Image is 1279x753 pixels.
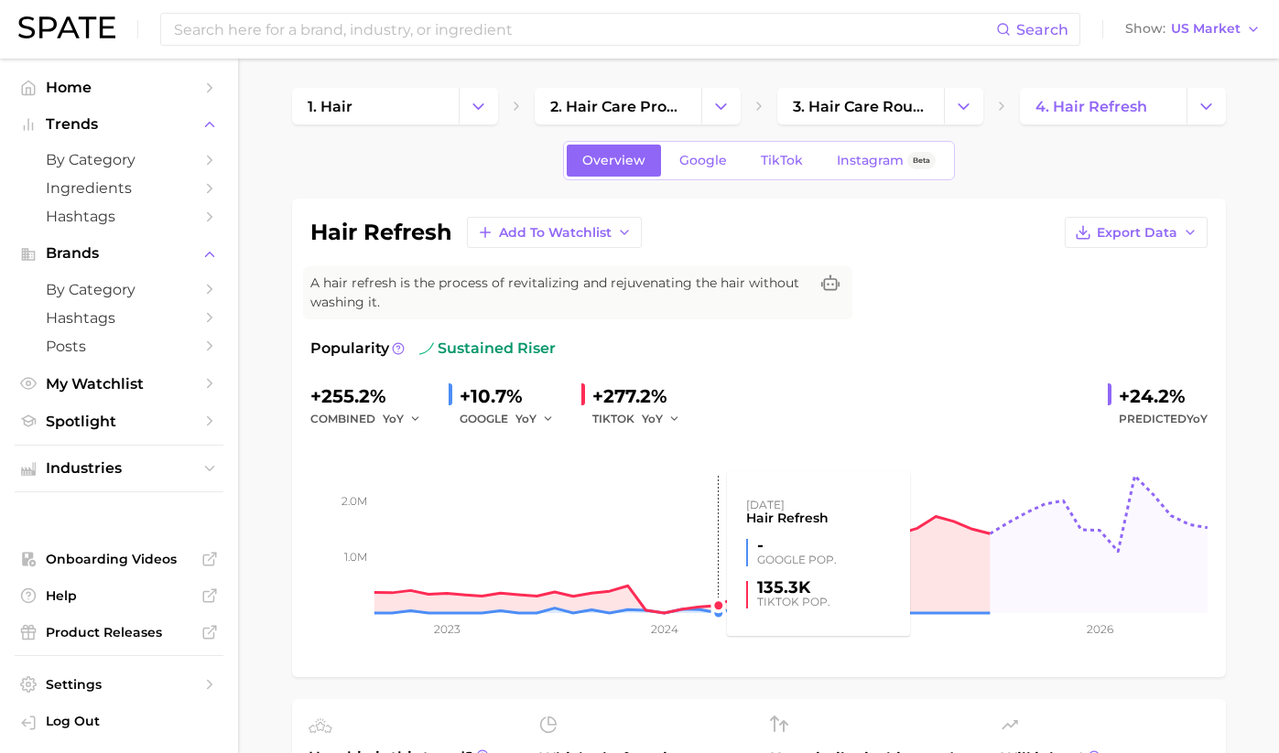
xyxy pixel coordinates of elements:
a: Settings [15,671,223,698]
span: Add to Watchlist [499,225,612,241]
span: Google [679,153,727,168]
span: Popularity [310,338,389,360]
a: 2. hair care products [535,88,701,124]
span: Ingredients [46,179,192,197]
span: Beta [913,153,930,168]
button: Change Category [459,88,498,124]
a: Hashtags [15,304,223,332]
button: YoY [515,408,555,430]
span: 1. hair [308,98,352,115]
button: YoY [383,408,422,430]
button: Change Category [1187,88,1226,124]
span: Log Out [46,713,209,729]
span: A hair refresh is the process of revitalizing and rejuvenating the hair without washing it. [310,274,808,312]
a: 4. hair refresh [1020,88,1187,124]
a: Home [15,73,223,102]
span: 2. hair care products [550,98,686,115]
span: Hashtags [46,208,192,225]
tspan: 2026 [1086,622,1112,636]
a: Spotlight [15,407,223,436]
span: Help [46,587,192,604]
div: +255.2% [310,382,434,411]
button: ShowUS Market [1121,17,1265,41]
span: Product Releases [46,624,192,640]
div: +24.2% [1119,382,1208,411]
span: sustained riser [419,338,556,360]
a: Ingredients [15,174,223,202]
span: YoY [383,411,404,426]
span: Spotlight [46,413,192,430]
span: YoY [642,411,663,426]
button: Industries [15,455,223,482]
a: Log out. Currently logged in with e-mail madalyn.thunell@olaplex.com. [15,707,223,738]
span: YoY [1187,412,1208,425]
a: 3. hair care routines [777,88,944,124]
span: 4. hair refresh [1035,98,1147,115]
a: Onboarding Videos [15,545,223,573]
a: Posts [15,332,223,360]
div: GOOGLE [460,408,567,430]
span: TikTok [761,153,803,168]
span: YoY [515,411,537,426]
a: 1. hair [292,88,459,124]
span: Show [1125,24,1165,34]
div: TIKTOK [592,408,693,430]
tspan: 2023 [433,622,460,636]
span: Settings [46,676,192,693]
span: by Category [46,151,192,168]
button: Brands [15,240,223,267]
span: 3. hair care routines [793,98,928,115]
a: Google [664,145,742,177]
a: Overview [567,145,661,177]
div: combined [310,408,434,430]
a: TikTok [745,145,818,177]
button: Change Category [701,88,741,124]
h1: hair refresh [310,221,452,243]
a: InstagramBeta [821,145,951,177]
a: by Category [15,145,223,174]
span: Overview [582,153,645,168]
span: Hashtags [46,309,192,327]
a: My Watchlist [15,370,223,398]
tspan: 2025 [869,622,895,636]
button: Add to Watchlist [467,217,642,248]
span: Posts [46,338,192,355]
span: My Watchlist [46,375,192,393]
a: by Category [15,275,223,304]
span: Onboarding Videos [46,551,192,567]
button: YoY [642,408,681,430]
span: Export Data [1097,225,1177,241]
span: Predicted [1119,408,1208,430]
a: Product Releases [15,619,223,646]
span: Search [1016,21,1068,38]
span: Brands [46,245,192,262]
img: sustained riser [419,341,434,356]
button: Change Category [944,88,983,124]
div: +277.2% [592,382,693,411]
tspan: 2024 [650,622,677,636]
div: +10.7% [460,382,567,411]
input: Search here for a brand, industry, or ingredient [172,14,996,45]
button: Trends [15,111,223,138]
span: by Category [46,281,192,298]
span: Trends [46,116,192,133]
span: Instagram [837,153,904,168]
button: Export Data [1065,217,1208,248]
a: Hashtags [15,202,223,231]
span: US Market [1171,24,1241,34]
span: Industries [46,460,192,477]
img: SPATE [18,16,115,38]
a: Help [15,582,223,609]
span: Home [46,79,192,96]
